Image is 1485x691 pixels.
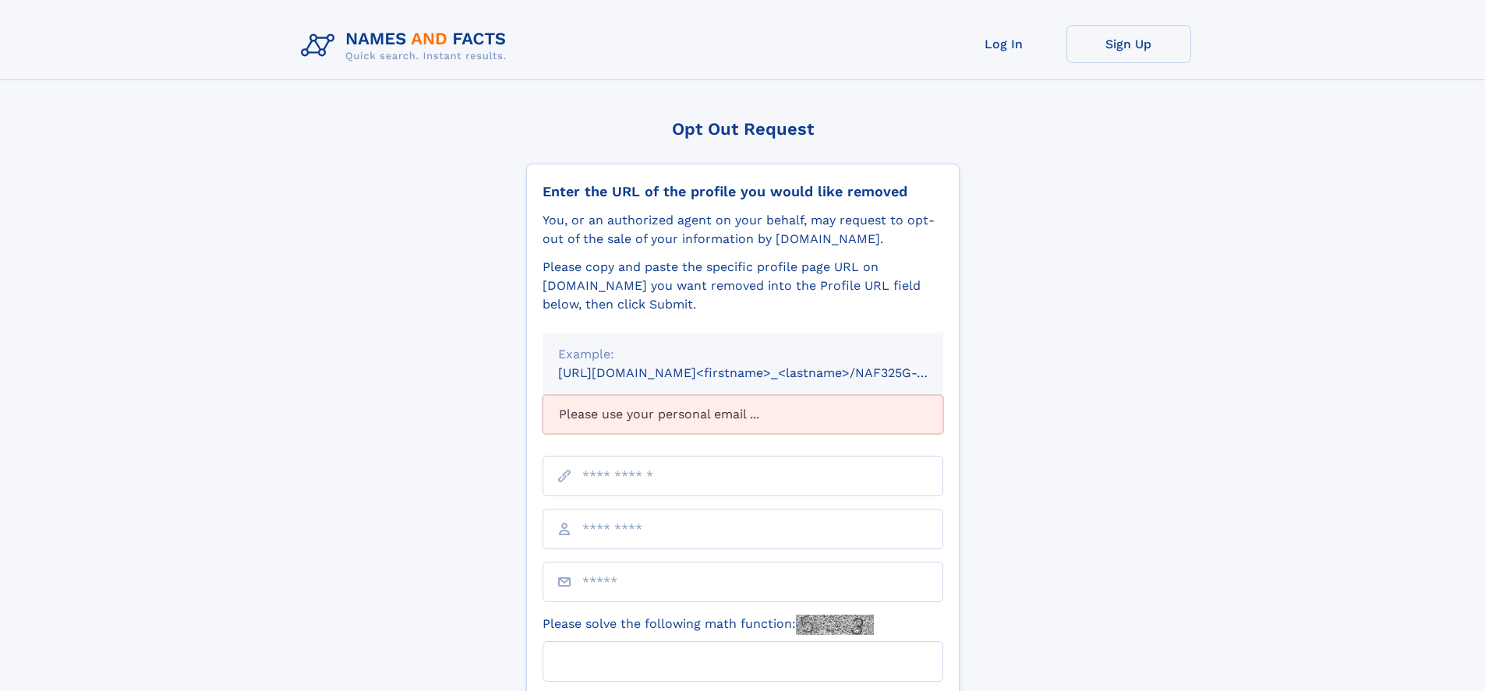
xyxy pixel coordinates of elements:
a: Sign Up [1066,25,1191,63]
div: Opt Out Request [526,119,960,139]
label: Please solve the following math function: [543,615,874,635]
div: Please copy and paste the specific profile page URL on [DOMAIN_NAME] you want removed into the Pr... [543,258,943,314]
div: Example: [558,345,928,364]
img: Logo Names and Facts [295,25,519,67]
a: Log In [942,25,1066,63]
div: Enter the URL of the profile you would like removed [543,183,943,200]
div: You, or an authorized agent on your behalf, may request to opt-out of the sale of your informatio... [543,211,943,249]
div: Please use your personal email ... [543,395,943,434]
small: [URL][DOMAIN_NAME]<firstname>_<lastname>/NAF325G-xxxxxxxx [558,365,973,380]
